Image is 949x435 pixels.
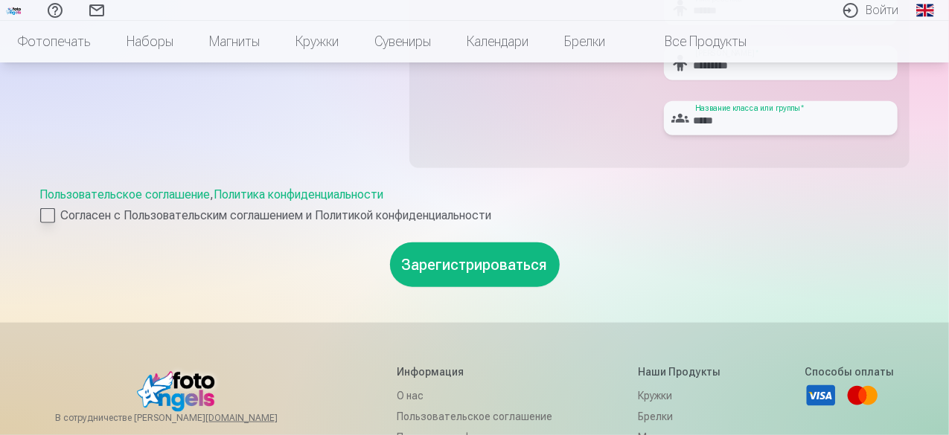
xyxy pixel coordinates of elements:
[665,33,747,49] font: Все продукты
[638,366,720,378] font: Наши продукты
[638,410,673,422] font: Брелки
[546,21,623,62] a: Брелки
[357,21,449,62] a: Сувениры
[623,21,764,62] a: Все продукты
[209,33,260,49] font: Магниты
[397,385,555,406] a: О нас
[40,187,211,202] a: Пользовательское соглашение
[374,33,431,49] font: Сувениры
[402,256,548,274] font: Зарегистрироваться
[18,33,91,49] font: Фотопечать
[866,3,898,17] font: Войти
[638,406,720,427] a: Брелки
[191,21,278,62] a: Магниты
[397,366,464,378] font: Информация
[205,412,313,424] a: [DOMAIN_NAME]
[55,413,205,423] font: В сотрудничестве [PERSON_NAME]
[109,21,191,62] a: Наборы
[61,208,492,222] font: Согласен с Пользовательским соглашением и Политикой конфиденциальности
[127,33,173,49] font: Наборы
[214,187,384,202] a: Политика конфиденциальности
[805,366,894,378] font: Способы оплаты
[397,406,555,427] a: Пользовательское соглашение
[211,187,214,202] font: ,
[638,385,720,406] a: Кружки
[295,33,339,49] font: Кружки
[397,390,424,402] font: О нас
[638,390,672,402] font: Кружки
[6,6,22,15] img: /fa1
[397,410,553,422] font: Пользовательское соглашение
[390,242,560,287] button: Зарегистрироваться
[205,413,278,423] font: [DOMAIN_NAME]
[449,21,546,62] a: Календари
[467,33,528,49] font: Календари
[564,33,605,49] font: Брелки
[278,21,357,62] a: Кружки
